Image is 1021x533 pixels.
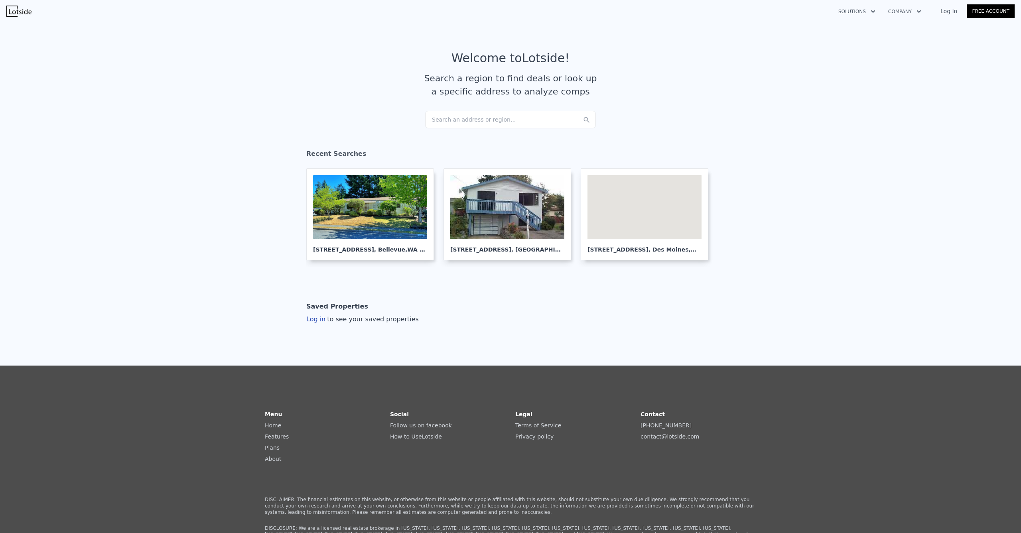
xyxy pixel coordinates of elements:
div: [STREET_ADDRESS] , [GEOGRAPHIC_DATA] [450,239,564,254]
div: Welcome to Lotside ! [451,51,570,65]
a: How to UseLotside [390,433,442,440]
a: contact@lotside.com [641,433,699,440]
a: [STREET_ADDRESS], [GEOGRAPHIC_DATA] [443,168,578,260]
a: [STREET_ADDRESS], Bellevue,WA 98008 [306,168,440,260]
span: , WA 98198 [689,246,723,253]
img: Lotside [6,6,32,17]
a: Terms of Service [515,422,561,429]
div: [STREET_ADDRESS] , Bellevue [313,239,427,254]
strong: Contact [641,411,665,417]
div: Search a region to find deals or look up a specific address to analyze comps [421,72,600,98]
p: DISCLAIMER: The financial estimates on this website, or otherwise from this website or people aff... [265,496,756,515]
div: Saved Properties [306,299,368,315]
span: to see your saved properties [325,315,419,323]
strong: Legal [515,411,532,417]
div: Search an address or region... [425,111,596,128]
button: Solutions [832,4,882,19]
div: Log in [306,315,419,324]
a: Follow us on facebook [390,422,452,429]
a: Home [265,422,281,429]
strong: Social [390,411,409,417]
a: Map [STREET_ADDRESS], Des Moines,WA 98198 [581,168,715,260]
a: About [265,456,281,462]
a: Free Account [967,4,1015,18]
a: Privacy policy [515,433,554,440]
a: Log In [931,7,967,15]
div: [STREET_ADDRESS] , Des Moines [587,239,702,254]
span: , WA 98008 [405,246,439,253]
a: Plans [265,444,280,451]
strong: Menu [265,411,282,417]
a: [PHONE_NUMBER] [641,422,692,429]
button: Company [882,4,928,19]
div: Map [587,175,702,239]
div: Recent Searches [306,143,715,168]
a: Features [265,433,289,440]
